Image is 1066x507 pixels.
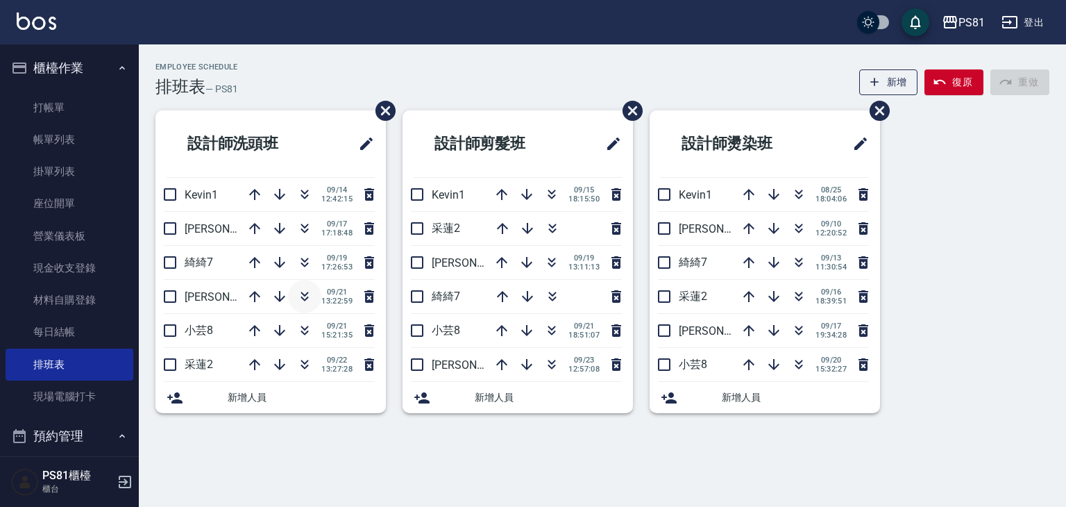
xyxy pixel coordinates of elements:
div: 新增人員 [650,382,880,413]
a: 帳單列表 [6,124,133,156]
span: 11:30:54 [815,263,847,272]
span: 綺綺7 [679,256,707,269]
h2: 設計師剪髮班 [414,119,571,169]
span: 綺綺7 [432,290,460,303]
span: 09/21 [321,288,353,297]
span: 修改班表的標題 [844,127,869,160]
span: 12:20:52 [815,228,847,238]
span: 新增人員 [228,390,375,405]
span: 小芸8 [679,358,707,371]
span: [PERSON_NAME]6 [432,256,521,269]
span: 09/22 [321,356,353,365]
h3: 排班表 [155,77,205,97]
div: PS81 [958,14,985,31]
a: 每日結帳 [6,316,133,348]
a: 座位開單 [6,188,133,219]
span: 09/14 [321,185,353,194]
a: 排班表 [6,349,133,381]
img: Person [11,468,39,496]
span: 刪除班表 [365,90,398,131]
span: 小芸8 [432,324,460,337]
span: [PERSON_NAME]6 [679,324,768,338]
span: 18:15:50 [568,194,600,203]
a: 現金收支登錄 [6,252,133,284]
span: Kevin1 [185,188,218,201]
span: 12:42:15 [321,194,353,203]
span: 17:18:48 [321,228,353,238]
h2: 設計師洗頭班 [167,119,324,169]
span: 15:32:27 [815,365,847,374]
span: 12:57:08 [568,365,600,374]
span: 09/15 [568,185,600,194]
a: 掛單列表 [6,156,133,188]
span: 19:34:28 [815,331,847,340]
span: [PERSON_NAME]3 [432,358,521,372]
span: 08/25 [815,185,847,194]
span: 13:27:28 [321,365,353,374]
button: 登出 [996,10,1049,35]
button: PS81 [936,8,990,37]
span: 修改班表的標題 [597,127,622,160]
span: 綺綺7 [185,256,213,269]
span: 18:51:07 [568,331,600,340]
h6: — PS81 [205,82,238,97]
div: 新增人員 [155,382,386,413]
span: 修改班表的標題 [350,127,375,160]
span: Kevin1 [679,188,712,201]
h5: PS81櫃檯 [42,469,113,483]
span: 采蓮2 [185,358,213,371]
span: 09/17 [815,322,847,331]
span: 18:39:51 [815,297,847,306]
button: 復原 [924,69,983,95]
span: 18:04:06 [815,194,847,203]
span: 09/17 [321,219,353,228]
span: 09/16 [815,288,847,297]
span: 15:21:35 [321,331,353,340]
span: 采蓮2 [679,290,707,303]
img: Logo [17,13,56,30]
span: 新增人員 [722,390,869,405]
span: 采蓮2 [432,222,460,235]
button: 預約管理 [6,418,133,454]
span: 新增人員 [475,390,622,405]
span: 09/21 [321,322,353,331]
div: 新增人員 [403,382,633,413]
span: 09/20 [815,356,847,365]
span: 09/19 [321,253,353,263]
a: 材料自購登錄 [6,284,133,316]
span: 刪除班表 [612,90,645,131]
span: Kevin1 [432,188,465,201]
span: 09/21 [568,322,600,331]
span: 09/19 [568,253,600,263]
span: [PERSON_NAME]3 [679,222,768,235]
button: 櫃檯作業 [6,50,133,86]
span: 09/10 [815,219,847,228]
a: 營業儀表板 [6,220,133,252]
a: 打帳單 [6,92,133,124]
span: 刪除班表 [859,90,892,131]
h2: 設計師燙染班 [661,119,818,169]
p: 櫃台 [42,483,113,495]
span: 09/13 [815,253,847,263]
a: 現場電腦打卡 [6,381,133,413]
button: 新增 [859,69,918,95]
span: 17:26:53 [321,263,353,272]
button: save [902,8,929,36]
h2: Employee Schedule [155,63,238,72]
span: 13:11:13 [568,263,600,272]
span: [PERSON_NAME]6 [185,222,274,235]
span: 09/23 [568,356,600,365]
span: [PERSON_NAME]3 [185,290,274,304]
span: 小芸8 [185,324,213,337]
span: 13:22:59 [321,297,353,306]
